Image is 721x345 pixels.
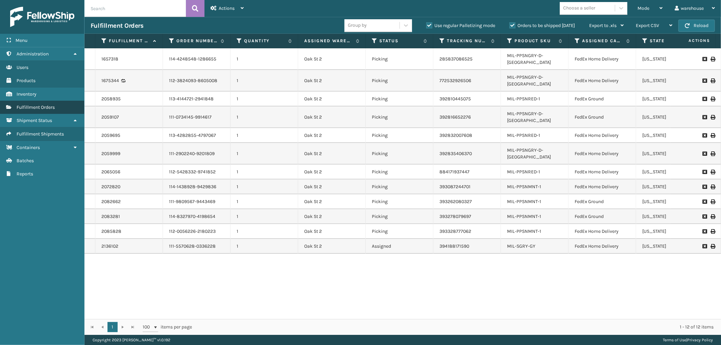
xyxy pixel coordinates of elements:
i: Request to Be Cancelled [702,115,706,120]
td: Picking [366,209,433,224]
i: Print Label [711,170,715,174]
td: Oak St 2 [298,128,366,143]
td: Oak St 2 [298,179,366,194]
a: MIL-PPSNGRY-D-[GEOGRAPHIC_DATA] [507,53,551,65]
td: [US_STATE] [636,128,704,143]
a: 2083281 [101,213,120,220]
label: Use regular Palletizing mode [426,23,495,28]
a: MIL-PPSNRED-1 [507,96,540,102]
label: Assigned Carrier Service [582,38,623,44]
span: Mode [638,5,649,11]
i: Print Label [711,115,715,120]
span: Batches [17,158,34,164]
a: 2072820 [101,183,120,190]
i: Print Label [711,199,715,204]
i: Request to Be Cancelled [702,244,706,249]
td: 112-0056226-2180223 [163,224,231,239]
i: Print Label [711,133,715,138]
a: MIL-PPSNGRY-D-[GEOGRAPHIC_DATA] [507,147,551,160]
td: Picking [366,165,433,179]
span: Shipment Status [17,118,52,123]
span: items per page [143,322,192,332]
i: Request to Be Cancelled [702,57,706,61]
td: 1 [231,48,298,70]
td: 111-0734145-9914617 [163,106,231,128]
td: Picking [366,143,433,165]
p: Copyright 2023 [PERSON_NAME]™ v 1.0.192 [93,335,170,345]
td: Assigned [366,239,433,254]
i: Request to Be Cancelled [702,97,706,101]
td: [US_STATE] [636,165,704,179]
a: MIL-PPSNGRY-D-[GEOGRAPHIC_DATA] [507,111,551,123]
a: MIL-PPSNGRY-D-[GEOGRAPHIC_DATA] [507,74,551,87]
a: 884171937447 [439,169,470,175]
a: 772532926506 [439,78,471,83]
td: 1 [231,165,298,179]
td: Oak St 2 [298,143,366,165]
a: 1675344 [101,77,119,84]
td: FedEx Ground [569,106,636,128]
a: Privacy Policy [687,338,713,342]
td: Oak St 2 [298,106,366,128]
i: Request to Be Cancelled [702,229,706,234]
a: 2058935 [101,96,121,102]
span: Actions [667,35,714,46]
span: 100 [143,324,153,330]
td: Picking [366,70,433,92]
div: Choose a seller [563,5,595,12]
a: 2059695 [101,132,120,139]
a: 393278079697 [439,214,471,219]
a: 393087244701 [439,184,471,190]
td: [US_STATE] [636,239,704,254]
td: [US_STATE] [636,179,704,194]
td: FedEx Home Delivery [569,128,636,143]
span: Users [17,65,28,70]
i: Print Label [711,57,715,61]
span: Export to .xls [589,23,617,28]
td: Oak St 2 [298,70,366,92]
a: Terms of Use [663,338,686,342]
a: 392835406370 [439,151,472,156]
td: 1 [231,70,298,92]
a: 2059107 [101,114,119,121]
td: Picking [366,106,433,128]
td: FedEx Ground [569,92,636,106]
td: 111-2902240-9201809 [163,143,231,165]
label: Status [379,38,420,44]
td: FedEx Home Delivery [569,48,636,70]
h3: Fulfillment Orders [91,22,143,30]
span: Export CSV [636,23,659,28]
td: Oak St 2 [298,239,366,254]
label: Fulfillment Order Id [109,38,150,44]
i: Print Label [711,214,715,219]
td: FedEx Ground [569,194,636,209]
a: MIL-PPSNMNT-1 [507,184,541,190]
label: Product SKU [514,38,555,44]
i: Request to Be Cancelled [702,199,706,204]
span: Inventory [17,91,37,97]
td: 113-4282855-4797067 [163,128,231,143]
td: 1 [231,143,298,165]
td: Picking [366,179,433,194]
label: Order Number [176,38,217,44]
td: 111-9809567-9443469 [163,194,231,209]
span: Administration [17,51,49,57]
a: 285837086525 [439,56,473,62]
i: Request to Be Cancelled [702,184,706,189]
td: FedEx Home Delivery [569,70,636,92]
td: Oak St 2 [298,209,366,224]
td: 1 [231,128,298,143]
i: Print Label [711,97,715,101]
a: MIL-PPSNMNT-1 [507,228,541,234]
img: logo [10,7,74,27]
td: 112-5428332-9741852 [163,165,231,179]
td: [US_STATE] [636,106,704,128]
label: Assigned Warehouse [304,38,353,44]
span: Containers [17,145,40,150]
td: 111-5570628-0336228 [163,239,231,254]
td: 1 [231,179,298,194]
button: Reload [678,20,715,32]
span: Menu [16,38,27,43]
td: [US_STATE] [636,143,704,165]
td: Oak St 2 [298,92,366,106]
